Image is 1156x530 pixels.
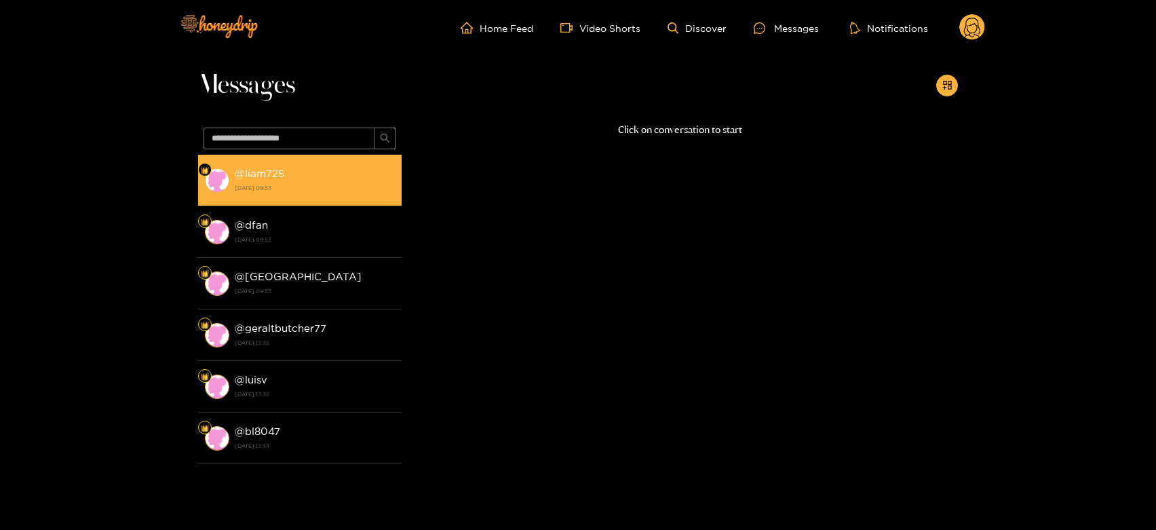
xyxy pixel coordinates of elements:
[668,22,727,34] a: Discover
[461,22,480,34] span: home
[205,426,229,451] img: conversation
[235,219,268,231] strong: @ dfan
[846,21,932,35] button: Notifications
[374,128,396,149] button: search
[235,271,362,282] strong: @ [GEOGRAPHIC_DATA]
[235,285,395,297] strong: [DATE] 09:53
[461,22,533,34] a: Home Feed
[205,168,229,193] img: conversation
[560,22,640,34] a: Video Shorts
[235,374,267,385] strong: @ luisv
[380,133,390,145] span: search
[942,80,952,92] span: appstore-add
[198,69,295,102] span: Messages
[754,20,819,36] div: Messages
[205,375,229,399] img: conversation
[201,269,209,278] img: Fan Level
[201,218,209,226] img: Fan Level
[936,75,958,96] button: appstore-add
[201,424,209,432] img: Fan Level
[560,22,579,34] span: video-camera
[205,220,229,244] img: conversation
[235,168,284,179] strong: @ liam725
[201,373,209,381] img: Fan Level
[235,425,280,437] strong: @ bl8047
[235,337,395,349] strong: [DATE] 13:35
[235,182,395,194] strong: [DATE] 09:53
[205,323,229,347] img: conversation
[235,233,395,246] strong: [DATE] 09:53
[235,322,326,334] strong: @ geraltbutcher77
[205,271,229,296] img: conversation
[235,388,395,400] strong: [DATE] 13:35
[201,166,209,174] img: Fan Level
[402,122,958,138] p: Click on conversation to start
[235,440,395,452] strong: [DATE] 13:34
[201,321,209,329] img: Fan Level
